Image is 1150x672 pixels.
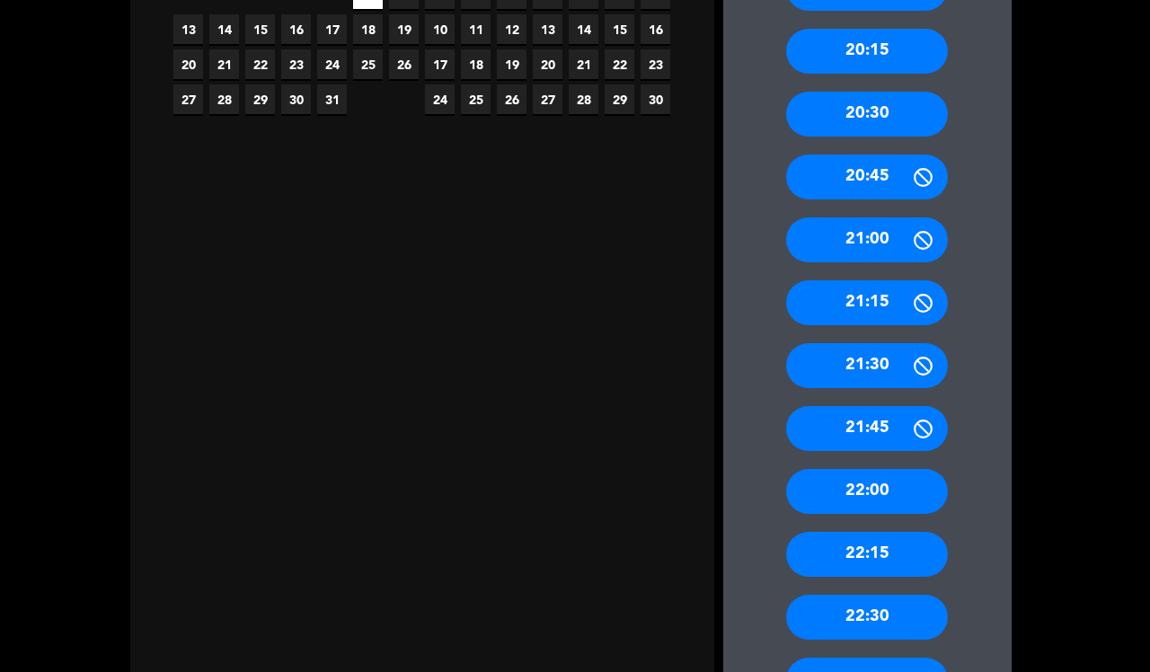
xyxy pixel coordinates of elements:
span: 21 [209,49,239,79]
span: 15 [605,14,634,44]
span: 23 [281,49,311,79]
span: 13 [533,14,562,44]
span: 21 [569,49,598,79]
div: 22:30 [786,595,948,640]
span: 29 [245,84,275,114]
span: 19 [389,14,419,44]
span: 27 [533,84,562,114]
div: 21:45 [786,406,948,451]
span: 29 [605,84,634,114]
span: 15 [245,14,275,44]
span: 19 [497,49,526,79]
div: 21:00 [786,217,948,262]
span: 25 [353,49,383,79]
div: 22:15 [786,532,948,577]
span: 14 [569,14,598,44]
span: 20 [533,49,562,79]
span: 16 [641,14,670,44]
div: 20:15 [786,29,948,74]
span: 17 [317,14,347,44]
span: 13 [173,14,203,44]
span: 28 [569,84,598,114]
span: 11 [461,14,491,44]
span: 17 [425,49,455,79]
span: 30 [641,84,670,114]
div: 21:15 [786,280,948,325]
span: 12 [497,14,526,44]
div: 20:30 [786,92,948,137]
span: 24 [425,84,455,114]
span: 26 [389,49,419,79]
span: 31 [317,84,347,114]
span: 14 [209,14,239,44]
span: 10 [425,14,455,44]
span: 27 [173,84,203,114]
span: 25 [461,84,491,114]
span: 18 [353,14,383,44]
div: 22:00 [786,469,948,514]
div: 20:45 [786,155,948,199]
span: 22 [245,49,275,79]
span: 16 [281,14,311,44]
span: 24 [317,49,347,79]
span: 18 [461,49,491,79]
span: 28 [209,84,239,114]
div: 21:30 [786,343,948,388]
span: 20 [173,49,203,79]
span: 30 [281,84,311,114]
span: 26 [497,84,526,114]
span: 23 [641,49,670,79]
span: 22 [605,49,634,79]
